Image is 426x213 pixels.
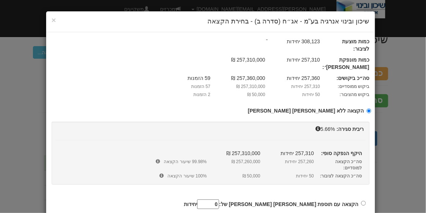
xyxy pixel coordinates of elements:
[52,17,370,26] h4: שיכון ובינוי אנרגיה בע"מ - אג״ח (סדרה ב) - בחירת הקצאה
[156,74,211,82] span: 59 הזמנות
[320,84,375,90] label: ביקוש ממוסדיים:
[197,199,219,209] input: הקצאה עם תוספת [PERSON_NAME] [PERSON_NAME] של:יחידות
[50,125,371,133] div: %
[211,56,266,63] span: 257,310,000 ₪
[320,92,375,98] label: ביקוש מהציבור:
[46,38,375,54] div: ֿ
[207,173,260,179] span: 50,000 ₪
[314,150,367,157] label: היקף הנפקה סופי:
[52,16,56,24] button: Close
[211,74,266,82] span: 257,360,000 ₪
[265,56,320,63] span: 257,310 יחידות
[314,173,367,179] label: סה״כ הקצאה לציבור:
[337,126,364,132] strong: ריבית סגירה:
[320,74,375,82] label: סה״כ ביקושים:
[184,201,358,207] strong: הקצאה עם תוספת [PERSON_NAME] [PERSON_NAME] של: יחידות
[320,38,375,52] label: כמות מוצעת לציבור:
[361,201,366,206] input: הקצאה עם תוספת [PERSON_NAME] [PERSON_NAME] של:יחידות
[211,84,266,90] span: 257,310,000 ₪
[265,74,320,82] span: 257,360 יחידות
[156,84,211,90] span: 57 הזמנות
[265,38,320,45] span: 308,123 יחידות
[260,173,314,179] span: 50 יחידות
[265,92,320,98] span: 50 יחידות
[260,150,314,157] span: 257,310 יחידות
[211,92,266,98] span: 50,000 ₪
[265,84,320,90] span: 257,310 יחידות
[52,16,56,24] span: ×
[367,109,371,113] input: הקצאה ללא [PERSON_NAME] [PERSON_NAME]
[100,159,207,165] span: 99.98% שיעור הקצאה
[320,56,375,71] label: כמות מונפקת [PERSON_NAME]׳:
[260,159,314,165] span: 257,260 יחידות
[207,159,260,165] span: 257,260,000 ₪
[100,173,207,179] span: 100% שיעור הקצאה
[156,92,211,98] span: 2 הזמנות
[207,150,260,157] span: 257,310,000 ₪
[314,159,367,171] label: סה״כ הקצאה למוסדיים:
[248,108,364,114] strong: הקצאה ללא [PERSON_NAME] [PERSON_NAME]
[321,126,330,132] span: 5.66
